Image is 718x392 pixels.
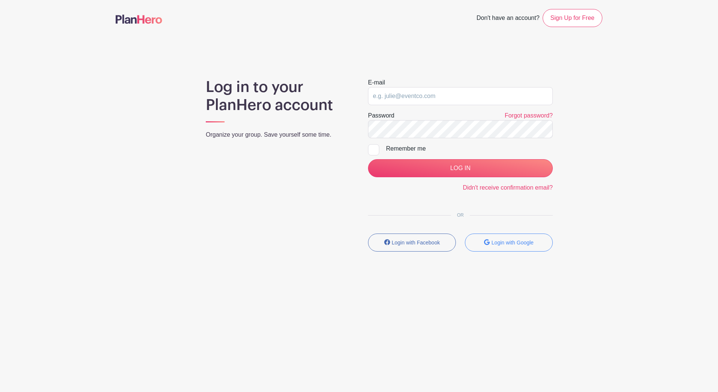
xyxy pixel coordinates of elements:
a: Forgot password? [505,112,553,119]
input: e.g. julie@eventco.com [368,87,553,105]
small: Login with Google [492,240,534,246]
a: Sign Up for Free [543,9,602,27]
label: E-mail [368,78,385,87]
input: LOG IN [368,159,553,177]
div: Remember me [386,144,553,153]
span: OR [451,213,470,218]
span: Don't have an account? [477,11,540,27]
a: Didn't receive confirmation email? [463,184,553,191]
button: Login with Facebook [368,234,456,252]
p: Organize your group. Save yourself some time. [206,130,350,139]
button: Login with Google [465,234,553,252]
img: logo-507f7623f17ff9eddc593b1ce0a138ce2505c220e1c5a4e2b4648c50719b7d32.svg [116,15,162,24]
label: Password [368,111,394,120]
h1: Log in to your PlanHero account [206,78,350,114]
small: Login with Facebook [392,240,440,246]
